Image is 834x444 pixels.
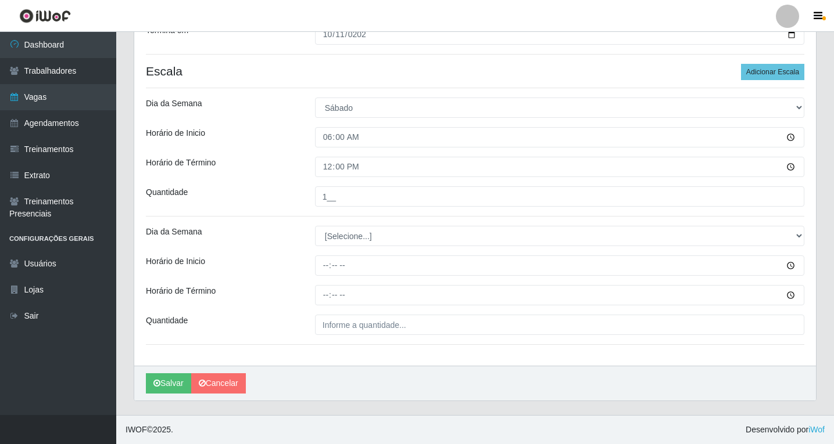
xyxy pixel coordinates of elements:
a: iWof [808,425,825,434]
input: Informe a quantidade... [315,186,804,207]
input: 00:00 [315,255,804,276]
span: IWOF [126,425,147,434]
label: Dia da Semana [146,98,202,110]
input: 00:00 [315,285,804,305]
span: Desenvolvido por [746,424,825,436]
label: Horário de Término [146,157,216,169]
label: Quantidade [146,315,188,327]
input: Informe a quantidade... [315,315,804,335]
label: Horário de Inicio [146,255,205,268]
button: Salvar [146,373,191,394]
label: Quantidade [146,186,188,198]
input: 00:00 [315,127,804,147]
a: Cancelar [191,373,246,394]
label: Horário de Término [146,285,216,297]
label: Dia da Semana [146,226,202,238]
span: © 2025 . [126,424,173,436]
img: CoreUI Logo [19,9,71,23]
button: Adicionar Escala [741,64,804,80]
h4: Escala [146,64,804,78]
input: 00/00/0000 [315,24,804,45]
input: 00:00 [315,157,804,177]
label: Horário de Inicio [146,127,205,139]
